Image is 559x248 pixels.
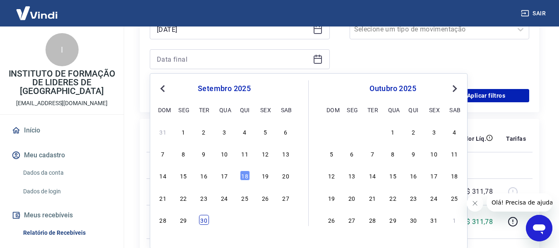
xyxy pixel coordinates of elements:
div: ter [199,105,209,115]
div: Choose segunda-feira, 13 de outubro de 2025 [347,171,357,181]
div: Choose sexta-feira, 5 de setembro de 2025 [260,127,270,137]
div: setembro 2025 [157,84,292,94]
div: Choose quarta-feira, 17 de setembro de 2025 [219,171,229,181]
div: Choose terça-feira, 14 de outubro de 2025 [367,171,377,181]
div: Choose domingo, 14 de setembro de 2025 [158,171,168,181]
div: Choose quinta-feira, 4 de setembro de 2025 [240,127,250,137]
div: Choose domingo, 12 de outubro de 2025 [326,171,336,181]
div: qua [388,105,398,115]
div: sex [260,105,270,115]
div: qua [219,105,229,115]
p: -R$ 311,78 [460,187,493,197]
div: Choose quarta-feira, 22 de outubro de 2025 [388,193,398,203]
div: Choose quinta-feira, 11 de setembro de 2025 [240,149,250,159]
div: Choose sábado, 27 de setembro de 2025 [281,193,291,203]
div: Choose quarta-feira, 10 de setembro de 2025 [219,149,229,159]
iframe: Botão para abrir a janela de mensagens [526,215,552,241]
div: Choose domingo, 19 de outubro de 2025 [326,193,336,203]
div: Choose segunda-feira, 6 de outubro de 2025 [347,149,357,159]
p: INSTITUTO DE FORMAÇÃO DE LIDERES DE [GEOGRAPHIC_DATA] [7,70,117,96]
div: Choose terça-feira, 16 de setembro de 2025 [199,171,209,181]
div: Choose quinta-feira, 30 de outubro de 2025 [408,215,418,225]
div: Choose domingo, 21 de setembro de 2025 [158,193,168,203]
div: Choose quarta-feira, 24 de setembro de 2025 [219,193,229,203]
div: Choose domingo, 7 de setembro de 2025 [158,149,168,159]
div: Choose domingo, 28 de setembro de 2025 [326,127,336,137]
div: Choose segunda-feira, 1 de setembro de 2025 [178,127,188,137]
div: Choose terça-feira, 30 de setembro de 2025 [199,215,209,225]
div: Choose segunda-feira, 29 de setembro de 2025 [347,127,357,137]
div: Choose terça-feira, 7 de outubro de 2025 [367,149,377,159]
div: Choose quinta-feira, 23 de outubro de 2025 [408,193,418,203]
input: Data final [157,53,309,65]
div: Choose quinta-feira, 2 de outubro de 2025 [240,215,250,225]
div: seg [178,105,188,115]
div: Choose segunda-feira, 20 de outubro de 2025 [347,193,357,203]
div: Choose quinta-feira, 25 de setembro de 2025 [240,193,250,203]
p: Tarifas [506,135,526,143]
input: Data inicial [157,23,309,36]
button: Previous Month [158,84,168,94]
div: ter [367,105,377,115]
iframe: Mensagem da empresa [487,193,552,212]
img: Vindi [10,0,64,26]
div: Choose domingo, 31 de agosto de 2025 [158,127,168,137]
p: Valor Líq. [459,135,486,143]
div: Choose sexta-feira, 26 de setembro de 2025 [260,193,270,203]
a: Início [10,121,114,140]
a: Dados da conta [20,164,114,181]
div: Choose quarta-feira, 15 de outubro de 2025 [388,171,398,181]
div: Choose quarta-feira, 3 de setembro de 2025 [219,127,229,137]
div: Choose sábado, 11 de outubro de 2025 [449,149,459,159]
div: month 2025-10 [325,125,461,226]
div: Choose domingo, 5 de outubro de 2025 [326,149,336,159]
div: sab [449,105,459,115]
div: Choose domingo, 26 de outubro de 2025 [326,215,336,225]
a: Relatório de Recebíveis [20,224,114,241]
div: qui [408,105,418,115]
div: Choose sábado, 25 de outubro de 2025 [449,193,459,203]
div: Choose quinta-feira, 2 de outubro de 2025 [408,127,418,137]
button: Aplicar filtros [443,89,529,102]
div: sex [429,105,439,115]
div: seg [347,105,357,115]
div: Choose segunda-feira, 27 de outubro de 2025 [347,215,357,225]
div: Choose quarta-feira, 1 de outubro de 2025 [219,215,229,225]
div: qui [240,105,250,115]
div: Choose quinta-feira, 16 de outubro de 2025 [408,171,418,181]
button: Next Month [450,84,460,94]
div: Choose quinta-feira, 18 de setembro de 2025 [240,171,250,181]
div: Choose segunda-feira, 29 de setembro de 2025 [178,215,188,225]
div: dom [158,105,168,115]
div: Choose sexta-feira, 31 de outubro de 2025 [429,215,439,225]
div: sab [281,105,291,115]
div: outubro 2025 [325,84,461,94]
div: Choose sexta-feira, 17 de outubro de 2025 [429,171,439,181]
div: Choose sábado, 18 de outubro de 2025 [449,171,459,181]
div: month 2025-09 [157,125,292,226]
div: dom [326,105,336,115]
div: Choose quarta-feira, 1 de outubro de 2025 [388,127,398,137]
div: Choose segunda-feira, 8 de setembro de 2025 [178,149,188,159]
a: Dados de login [20,183,114,200]
div: Choose sexta-feira, 24 de outubro de 2025 [429,193,439,203]
span: Olá! Precisa de ajuda? [5,6,70,12]
div: Choose sábado, 4 de outubro de 2025 [281,215,291,225]
div: Choose sexta-feira, 10 de outubro de 2025 [429,149,439,159]
button: Meus recebíveis [10,206,114,224]
div: Choose terça-feira, 23 de setembro de 2025 [199,193,209,203]
div: Choose sábado, 13 de setembro de 2025 [281,149,291,159]
div: Choose segunda-feira, 22 de setembro de 2025 [178,193,188,203]
div: Choose terça-feira, 9 de setembro de 2025 [199,149,209,159]
div: Choose quinta-feira, 9 de outubro de 2025 [408,149,418,159]
div: Choose terça-feira, 21 de outubro de 2025 [367,193,377,203]
iframe: Fechar mensagem [467,195,483,212]
div: Choose quarta-feira, 8 de outubro de 2025 [388,149,398,159]
div: Choose terça-feira, 2 de setembro de 2025 [199,127,209,137]
button: Sair [519,6,549,21]
div: Choose quarta-feira, 29 de outubro de 2025 [388,215,398,225]
div: Choose domingo, 28 de setembro de 2025 [158,215,168,225]
div: Choose sábado, 6 de setembro de 2025 [281,127,291,137]
div: Choose terça-feira, 28 de outubro de 2025 [367,215,377,225]
div: Choose sábado, 20 de setembro de 2025 [281,171,291,181]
